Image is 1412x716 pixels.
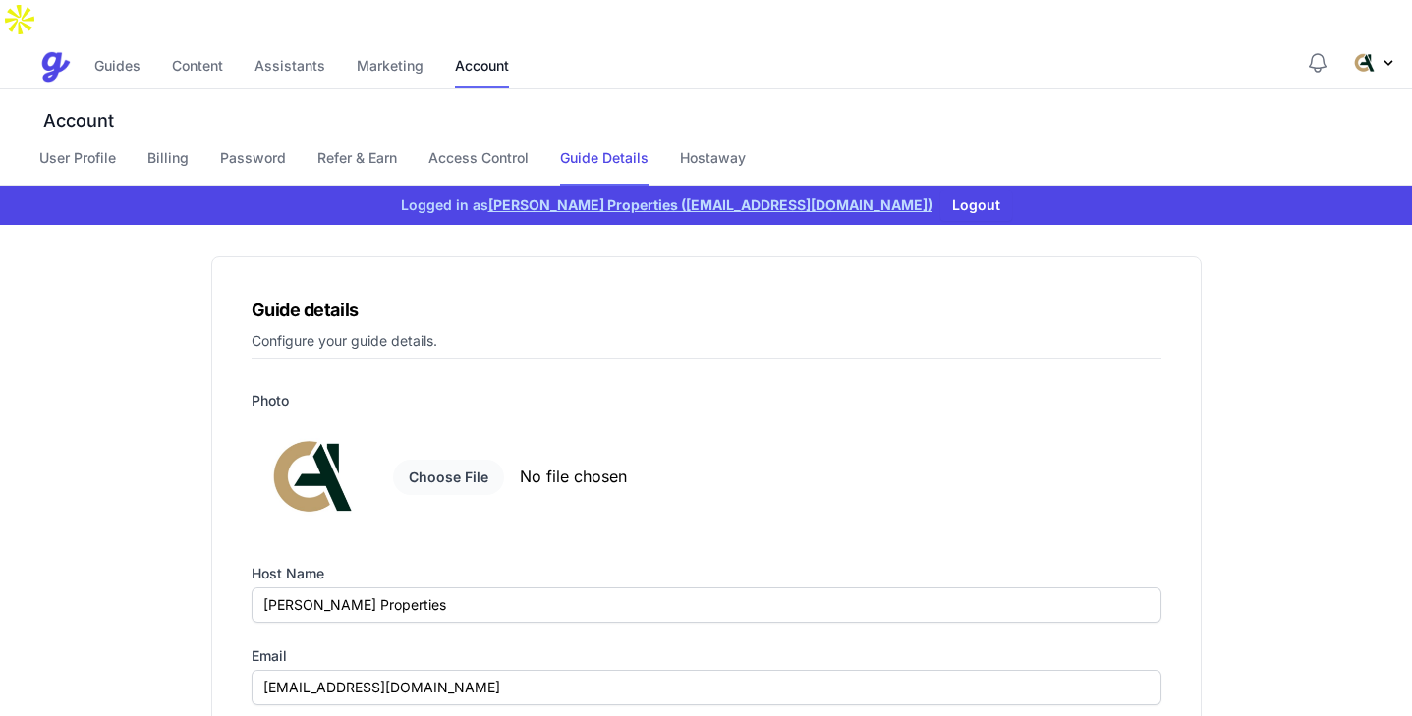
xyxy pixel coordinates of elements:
[1349,47,1381,79] img: 6zeljq6sbzmnckonyo85forgl5lj
[254,46,325,88] a: Assistants
[252,297,1161,323] h1: Guide details
[428,148,529,186] a: Access Control
[560,148,649,186] a: Guide Details
[1349,47,1396,79] div: Profile Menu
[1306,51,1329,75] button: Notifications
[680,148,746,186] a: Hostaway
[252,331,1161,359] p: Configure your guide details.
[39,51,71,83] img: Guestive Guides
[39,148,116,186] a: User Profile
[401,195,932,215] span: Logged in as
[488,196,932,213] a: [PERSON_NAME] Properties ([EMAIL_ADDRESS][DOMAIN_NAME])
[252,564,1161,583] label: Host name
[147,148,189,186] a: Billing
[39,109,1412,133] h3: Account
[252,414,377,540] img: avatar-image.jpg
[94,46,141,88] a: Guides
[317,148,397,186] a: Refer & Earn
[252,391,1161,411] label: Photo
[172,46,223,88] a: Content
[252,646,1161,666] label: Email
[357,46,424,88] a: Marketing
[940,190,1012,221] button: Logout
[455,46,509,88] a: Account
[220,148,286,186] a: Password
